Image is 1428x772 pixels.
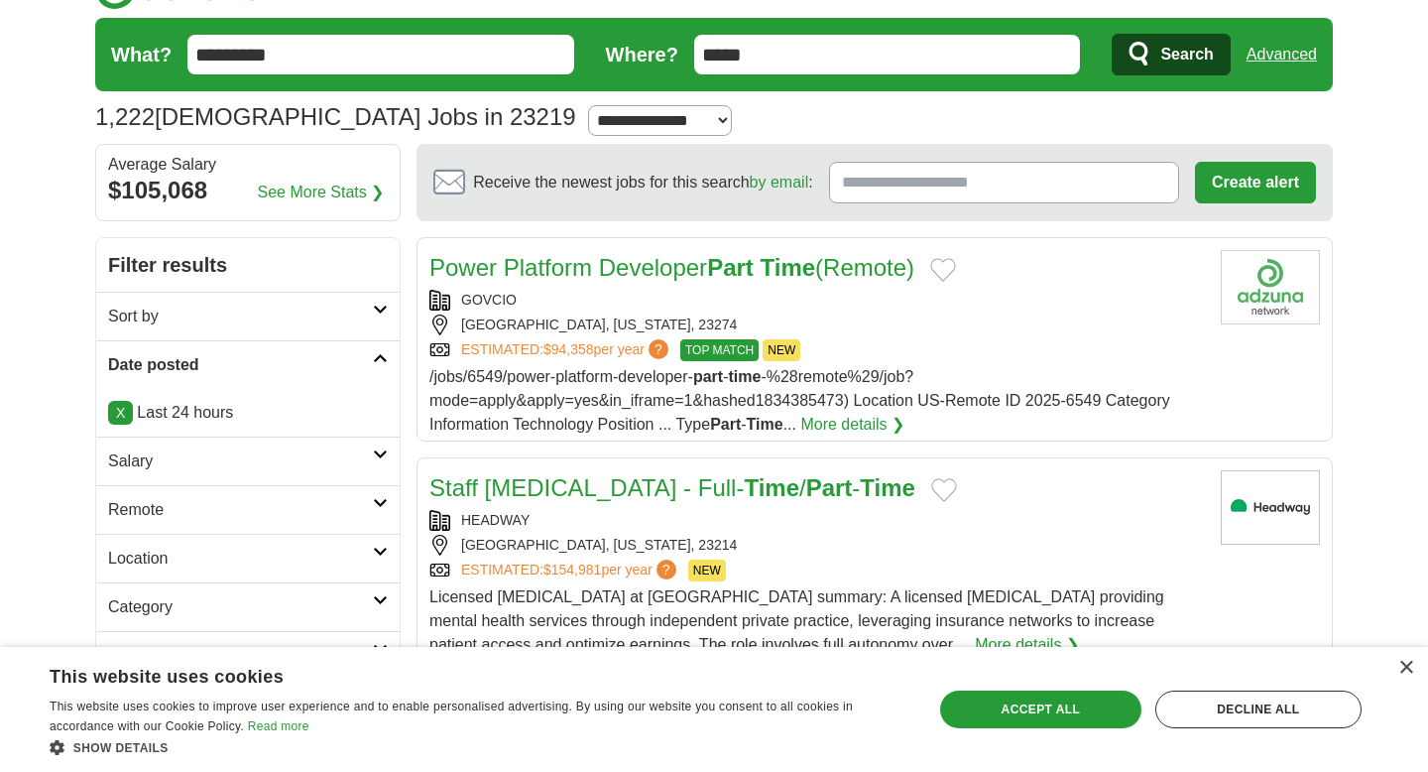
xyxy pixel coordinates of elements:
[744,474,799,501] strong: Time
[860,474,915,501] strong: Time
[710,416,741,433] strong: Part
[543,562,601,578] span: $154,981
[96,292,400,340] a: Sort by
[461,292,517,308] a: GOVCIO
[461,512,530,528] a: HEADWAY
[108,173,388,208] div: $105,068
[108,498,373,522] h2: Remote
[656,560,676,579] span: ?
[649,339,668,359] span: ?
[707,254,754,281] strong: Part
[800,413,904,437] a: More details ❯
[693,368,723,385] strong: part
[975,633,1079,657] a: More details ❯
[50,737,907,757] div: Show details
[108,353,373,377] h2: Date posted
[73,741,169,755] span: Show details
[108,450,373,473] h2: Salary
[96,485,400,534] a: Remote
[1195,162,1316,203] button: Create alert
[96,631,400,680] a: Company
[108,157,388,173] div: Average Salary
[606,40,678,69] label: Where?
[50,659,858,689] div: This website uses cookies
[806,474,853,501] strong: Part
[96,534,400,582] a: Location
[1247,35,1317,74] a: Advanced
[108,644,373,668] h2: Company
[429,315,1205,335] div: [GEOGRAPHIC_DATA], [US_STATE], 23274
[750,174,809,191] a: by email
[96,238,400,292] h2: Filter results
[429,588,1164,653] span: Licensed [MEDICAL_DATA] at [GEOGRAPHIC_DATA] summary: A licensed [MEDICAL_DATA] providing mental ...
[931,478,957,502] button: Add to favorite jobs
[543,341,594,357] span: $94,358
[940,691,1141,728] div: Accept all
[1155,691,1362,728] div: Decline all
[1221,470,1320,545] img: Headway logo
[108,401,388,425] p: Last 24 hours
[95,103,576,130] h1: [DEMOGRAPHIC_DATA] Jobs in 23219
[461,560,680,581] a: ESTIMATED:$154,981per year?
[429,474,915,501] a: Staff [MEDICAL_DATA] - Full-Time/Part-Time
[728,368,761,385] strong: time
[473,171,812,194] span: Receive the newest jobs for this search :
[50,700,853,733] span: This website uses cookies to improve user experience and to enable personalised advertising. By u...
[461,339,672,361] a: ESTIMATED:$94,358per year?
[1160,35,1213,74] span: Search
[763,339,800,361] span: NEW
[429,535,1205,556] div: [GEOGRAPHIC_DATA], [US_STATE], 23214
[1221,250,1320,324] img: GovCIO logo
[688,560,726,581] span: NEW
[930,258,956,282] button: Add to favorite jobs
[108,401,133,425] a: X
[96,582,400,631] a: Category
[108,595,373,619] h2: Category
[108,547,373,571] h2: Location
[96,340,400,389] a: Date posted
[258,181,385,204] a: See More Stats ❯
[429,254,914,281] a: Power Platform DeveloperPart Time(Remote)
[108,305,373,328] h2: Sort by
[1112,34,1230,75] button: Search
[96,437,400,485] a: Salary
[1398,661,1413,676] div: Close
[747,416,783,433] strong: Time
[429,368,1170,433] span: /jobs/6549/power-platform-developer- - -%28remote%29/job?mode=apply&apply=yes&in_iframe=1&hashed1...
[760,254,815,281] strong: Time
[111,40,172,69] label: What?
[95,99,155,135] span: 1,222
[680,339,759,361] span: TOP MATCH
[248,719,309,733] a: Read more, opens a new window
